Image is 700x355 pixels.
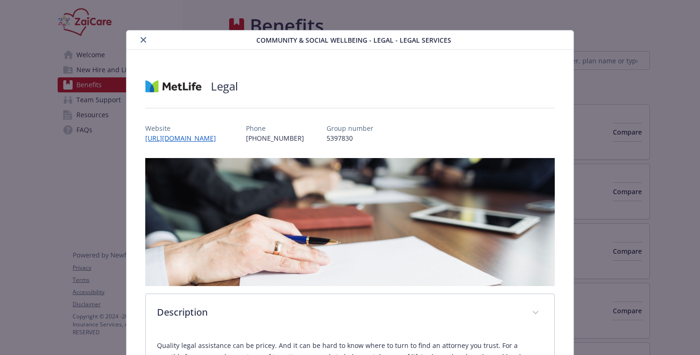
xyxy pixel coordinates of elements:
img: Metlife Inc [145,72,201,100]
p: Description [157,305,521,319]
button: close [138,34,149,45]
a: [URL][DOMAIN_NAME] [145,134,223,143]
p: Group number [327,123,373,133]
h2: Legal [211,78,238,94]
p: Website [145,123,223,133]
p: [PHONE_NUMBER] [246,133,304,143]
div: Description [146,294,554,332]
p: Phone [246,123,304,133]
p: 5397830 [327,133,373,143]
img: banner [145,158,555,286]
span: Community & Social Wellbeing - Legal - Legal Services [256,35,451,45]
